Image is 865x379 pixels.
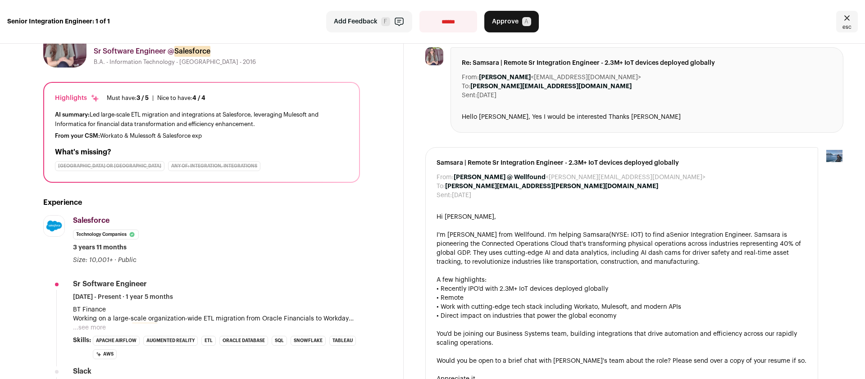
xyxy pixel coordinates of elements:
span: AI summary: [55,112,90,117]
li: Augmented Reality [143,336,198,346]
div: • Direct impact on industries that power the global economy [437,311,807,320]
img: 746e9bee2be8fc61b01e160dc689425096308576b03b5d88b8b1451d3c5f664c.jpg [43,24,86,68]
strong: Senior Integration Engineer: 1 of 1 [7,17,110,26]
span: F [381,17,390,26]
li: Snowflake [291,336,326,346]
b: [PERSON_NAME][EMAIL_ADDRESS][PERSON_NAME][DOMAIN_NAME] [445,183,658,189]
span: Size: 10,001+ [73,257,113,263]
a: Close [836,11,858,32]
div: B.A. - Information Technology - [GEOGRAPHIC_DATA] - 2016 [94,59,360,66]
ul: | [107,95,205,102]
li: ETL [201,336,216,346]
span: Samsara | Remote Sr Integration Engineer - 2.3M+ IoT devices deployed globally [437,158,807,167]
mark: Mulesoft [132,323,158,333]
button: Add Feedback F [326,11,412,32]
div: Hi [PERSON_NAME], [437,212,807,221]
dd: <[EMAIL_ADDRESS][DOMAIN_NAME]> [479,73,641,82]
li: SQL [272,336,287,346]
h2: What's missing? [55,147,348,158]
h2: Experience [43,197,360,208]
button: ...see more [73,323,106,332]
div: Would you be open to a brief chat with [PERSON_NAME]'s team about the role? Please send over a co... [437,356,807,365]
span: (NYSE: IOT) to find a [609,232,670,238]
span: [DATE] - Present · 1 year 5 months [73,293,173,302]
span: Approve [492,17,519,26]
dd: [DATE] [477,91,496,100]
div: Must have: [107,95,149,102]
li: Tableau [329,336,356,346]
img: 17109629-medium_jpg [825,147,843,165]
span: A [522,17,531,26]
div: Led large-scale ETL migration and integrations at Salesforce, leveraging Mulesoft and Informatica... [55,110,348,129]
div: Any of: Integration, Integrations [168,161,260,171]
div: Slack [73,366,91,376]
img: a15e16b4a572e6d789ff6890fffe31942b924de32350d3da2095d3676c91ed56.jpg [44,216,64,236]
dt: Sent: [437,191,452,200]
span: Public [118,257,137,263]
p: BT Finance [73,305,360,314]
div: I'm [PERSON_NAME] from Wellfound. I'm helping Samsara Senior Integration Engineer. Samsara is pio... [437,230,807,266]
li: AWS [93,349,117,359]
div: • Work with cutting-edge tech stack including Workato, Mulesoft, and modern APIs [437,302,807,311]
span: 3 / 5 [137,95,149,101]
span: 3 years 11 months [73,243,127,252]
dt: From: [462,73,479,82]
div: • Recently IPO'd with 2.3M+ IoT devices deployed globally [437,284,807,293]
span: esc [842,23,851,31]
span: · [114,256,116,265]
li: Oracle Database [219,336,268,346]
span: Salesforce [73,217,109,224]
img: 746e9bee2be8fc61b01e160dc689425096308576b03b5d88b8b1451d3c5f664c.jpg [425,47,443,65]
b: [PERSON_NAME] [479,74,531,81]
div: Hello [PERSON_NAME], Yes I would be interested Thanks [PERSON_NAME] [462,113,832,122]
div: Nice to have: [157,95,205,102]
li: Apache Airflow [93,336,140,346]
span: Re: Samsara | Remote Sr Integration Engineer - 2.3M+ IoT devices deployed globally [462,59,832,68]
div: You'd be joining our Business Systems team, building integrations that drive automation and effic... [437,329,807,347]
button: Approve A [484,11,539,32]
div: Highlights [55,94,100,103]
dd: [DATE] [452,191,471,200]
span: Skills: [73,336,91,345]
span: 4 / 4 [192,95,205,101]
mark: Salesforce [174,46,210,57]
span: From your CSM: [55,133,100,139]
dt: To: [462,82,470,91]
dt: To: [437,182,445,191]
b: [PERSON_NAME] @ Wellfound [454,174,546,180]
div: A few highlights: [437,275,807,284]
dt: Sent: [462,91,477,100]
dt: From: [437,173,454,182]
li: Technology Companies [73,230,139,239]
div: Workato & Mulessoft & Salesforce exp [55,132,348,140]
dd: <[PERSON_NAME][EMAIL_ADDRESS][DOMAIN_NAME]> [454,173,706,182]
div: [GEOGRAPHIC_DATA] or [GEOGRAPHIC_DATA] [55,161,164,171]
div: Sr Software Engineer @ [94,46,360,57]
b: [PERSON_NAME][EMAIL_ADDRESS][DOMAIN_NAME] [470,83,632,90]
p: Working on a large-scale organization-wide ETL migration from Oracle Financials to Workday Financ... [73,314,360,323]
span: Add Feedback [334,17,378,26]
div: • Remote [437,293,807,302]
div: Sr Software Engineer [73,279,147,289]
